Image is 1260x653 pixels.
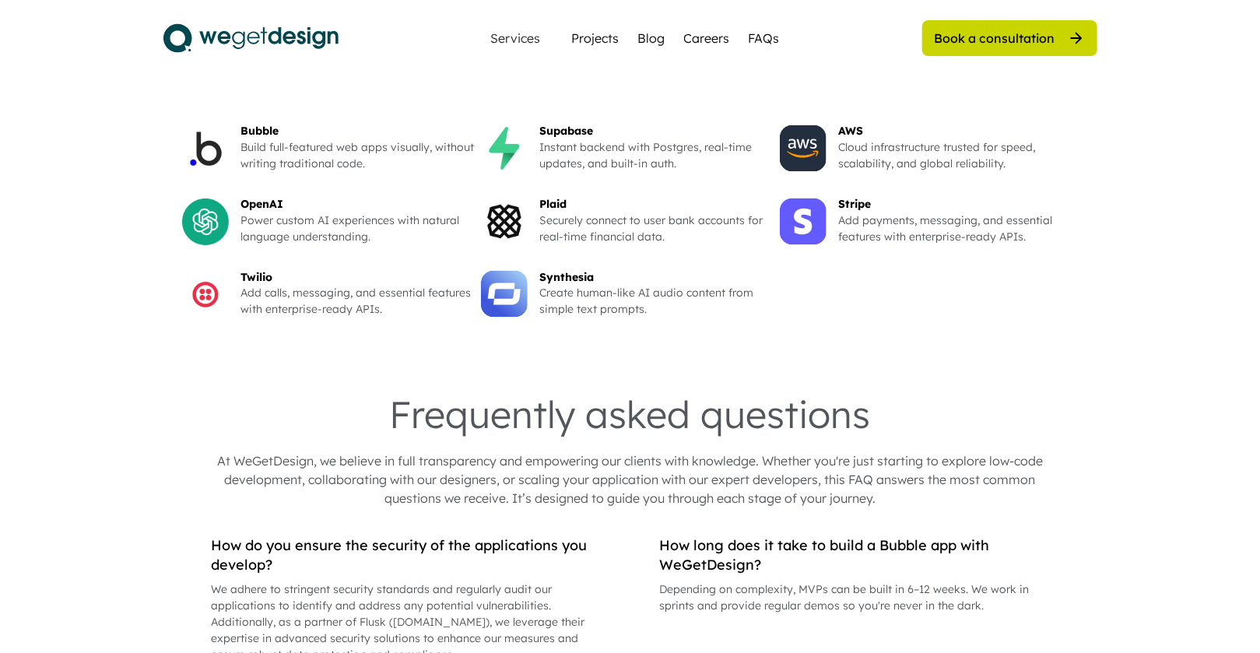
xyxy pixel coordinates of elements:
div: Synthesia [540,271,595,286]
img: AWS-Marketplace-Logo-PNG-to-svg-1.svg [780,125,827,172]
div: How long does it take to build a Bubble app with WeGetDesign? [660,536,1049,575]
div: Plaid [540,198,567,213]
img: logo.svg [163,19,339,58]
img: Stripe.jpg [780,198,827,245]
div: Stripe [839,198,872,213]
div: Add calls, messaging, and essential features with enterprise-ready APIs. [241,286,475,318]
img: openai-chatgpt-logo-icon-free-png.webp [182,198,229,245]
div: Supabase [540,125,594,140]
div: Book a consultation [935,30,1055,47]
div: AWS [839,125,864,140]
a: FAQs [749,29,780,47]
div: Build full-featured web apps visually, without writing traditional code. [241,140,475,173]
img: Twilio-02.jpg [182,271,229,318]
a: Projects [572,29,619,47]
div: Securely connect to user bank accounts for real-time financial data. [540,213,774,246]
div: How do you ensure the security of the applications you develop? [212,536,601,575]
img: Synthesia.png [481,271,528,318]
div: Twilio [241,271,273,286]
div: Power custom AI experiences with natural language understanding. [241,213,475,246]
div: OpenAI [241,198,284,213]
div: Add payments, messaging, and essential features with enterprise-ready APIs. [839,213,1072,246]
a: Careers [684,29,730,47]
div: Services [485,32,547,44]
div: Instant backend with Postgres, real-time updates, and built-in auth. [540,140,774,173]
img: bubble_group_inc_logo.jpg [182,125,229,172]
div: Create human-like AI audio content from simple text prompts. [540,286,774,318]
a: Blog [638,29,665,47]
div: Cloud infrastructure trusted for speed, scalability, and global reliability. [839,140,1072,173]
div: Depending on complexity, MVPs can be built in 6–12 weeks. We work in sprints and provide regular ... [660,582,1049,615]
img: plaid__logo.jpg [481,198,528,245]
div: Bubble [241,125,279,140]
div: Our Tech Stack [498,39,762,76]
img: supabase.png [481,125,528,172]
div: At WeGetDesign, we believe in full transparency and empowering our clients with knowledge. Whethe... [201,452,1060,508]
div: Frequently asked questions [390,396,871,434]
